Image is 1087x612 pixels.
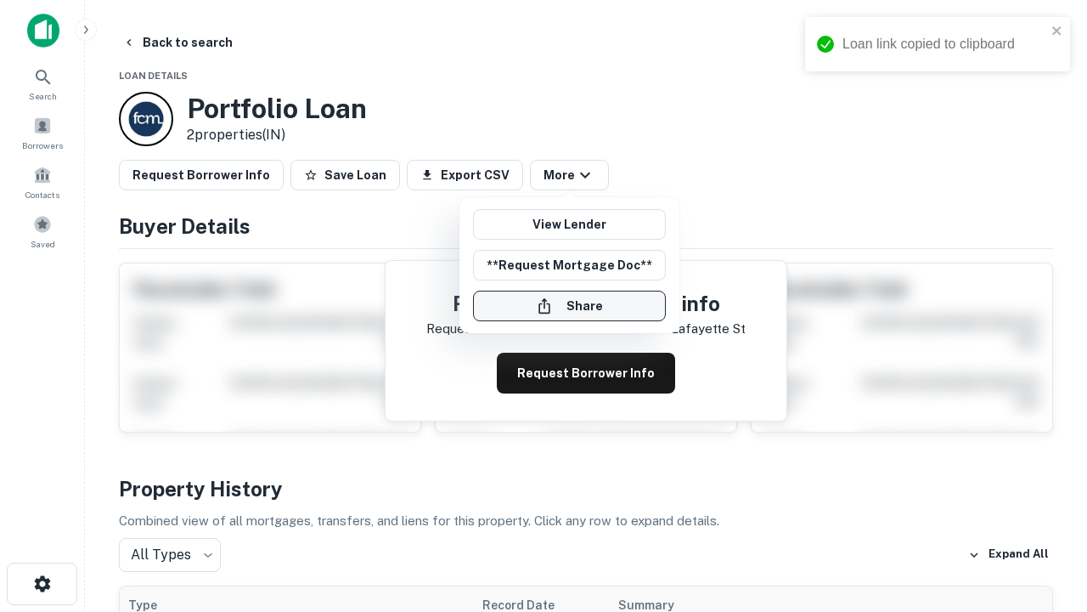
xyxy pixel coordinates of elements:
button: Share [473,291,666,321]
button: close [1051,24,1063,40]
div: Loan link copied to clipboard [842,34,1046,54]
a: View Lender [473,209,666,240]
button: **Request Mortgage Doc** [473,250,666,280]
iframe: Chat Widget [1002,476,1087,558]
